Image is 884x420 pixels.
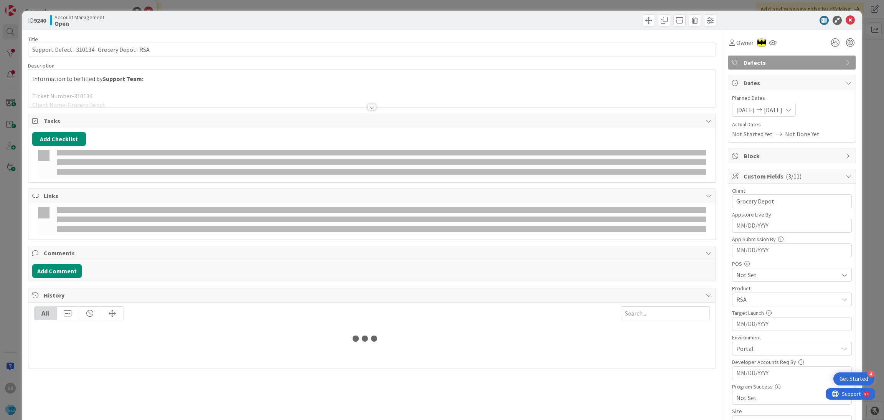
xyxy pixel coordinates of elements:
[736,344,838,353] span: Portal
[757,38,766,47] img: AC
[744,58,842,67] span: Defects
[732,187,745,194] label: Client
[732,261,852,266] div: POS
[44,191,702,200] span: Links
[32,74,712,83] p: Information to be filled by
[54,14,104,20] span: Account Management
[28,43,716,56] input: type card name here...
[736,295,838,304] span: RSA
[839,375,868,383] div: Get Started
[786,172,802,180] span: ( 3/11 )
[785,129,820,139] span: Not Done Yet
[732,129,773,139] span: Not Started Yet
[35,307,57,320] div: All
[34,17,46,24] b: 9240
[732,212,852,217] div: Appstore Live By
[736,393,838,402] span: Not Set
[736,244,848,257] input: MM/DD/YYYY
[868,370,874,377] div: 4
[736,38,754,47] span: Owner
[736,219,848,232] input: MM/DD/YYYY
[44,248,702,258] span: Comments
[28,16,46,25] span: ID
[54,20,104,26] b: Open
[16,1,35,10] span: Support
[736,317,848,331] input: MM/DD/YYYY
[44,291,702,300] span: History
[736,270,838,279] span: Not Set
[732,94,852,102] span: Planned Dates
[732,335,852,340] div: Environment
[764,105,782,114] span: [DATE]
[744,78,842,88] span: Dates
[732,286,852,291] div: Product
[732,121,852,129] span: Actual Dates
[28,62,54,69] span: Description
[39,3,43,9] div: 9+
[732,408,852,414] div: Size
[732,236,852,242] div: App Submission By
[736,105,755,114] span: [DATE]
[102,75,143,83] strong: Support Team:
[32,132,86,146] button: Add Checklist
[28,36,38,43] label: Title
[736,367,848,380] input: MM/DD/YYYY
[744,172,842,181] span: Custom Fields
[621,306,710,320] input: Search...
[744,151,842,160] span: Block
[732,310,852,316] div: Target Launch
[732,359,852,365] div: Developer Accounts Req By
[32,264,82,278] button: Add Comment
[833,372,874,385] div: Open Get Started checklist, remaining modules: 4
[44,116,702,126] span: Tasks
[732,384,852,389] div: Program Success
